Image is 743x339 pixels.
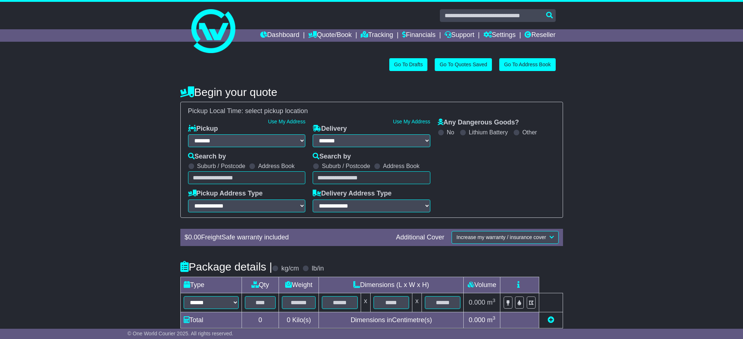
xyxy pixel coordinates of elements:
[412,293,422,312] td: x
[308,29,352,42] a: Quote/Book
[313,125,347,133] label: Delivery
[469,316,485,324] span: 0.000
[392,234,448,242] div: Additional Cover
[452,231,558,244] button: Increase my warranty / insurance cover
[188,234,201,241] span: 0.00
[245,107,308,115] span: select pickup location
[188,190,263,198] label: Pickup Address Type
[188,153,226,161] label: Search by
[469,299,485,306] span: 0.000
[464,277,500,293] td: Volume
[456,234,546,240] span: Increase my warranty / insurance cover
[393,119,430,124] a: Use My Address
[522,129,537,136] label: Other
[361,293,370,312] td: x
[548,316,554,324] a: Add new item
[435,58,492,71] a: Go To Quotes Saved
[197,163,246,169] label: Suburb / Postcode
[361,29,393,42] a: Tracking
[319,312,464,328] td: Dimensions in Centimetre(s)
[319,277,464,293] td: Dimensions (L x W x H)
[322,163,370,169] label: Suburb / Postcode
[493,298,496,303] sup: 3
[312,265,324,273] label: lb/in
[181,234,393,242] div: $ FreightSafe warranty included
[525,29,555,42] a: Reseller
[260,29,299,42] a: Dashboard
[242,277,279,293] td: Qty
[281,265,299,273] label: kg/cm
[438,119,519,127] label: Any Dangerous Goods?
[184,107,559,115] div: Pickup Local Time:
[180,277,242,293] td: Type
[487,316,496,324] span: m
[469,129,508,136] label: Lithium Battery
[188,125,218,133] label: Pickup
[242,312,279,328] td: 0
[483,29,516,42] a: Settings
[313,153,351,161] label: Search by
[268,119,305,124] a: Use My Address
[383,163,420,169] label: Address Book
[499,58,555,71] a: Go To Address Book
[287,316,290,324] span: 0
[180,86,563,98] h4: Begin your quote
[258,163,295,169] label: Address Book
[493,315,496,321] sup: 3
[447,129,454,136] label: No
[279,277,319,293] td: Weight
[313,190,391,198] label: Delivery Address Type
[445,29,474,42] a: Support
[389,58,427,71] a: Go To Drafts
[128,331,233,336] span: © One World Courier 2025. All rights reserved.
[279,312,319,328] td: Kilo(s)
[402,29,435,42] a: Financials
[487,299,496,306] span: m
[180,261,272,273] h4: Package details |
[180,312,242,328] td: Total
